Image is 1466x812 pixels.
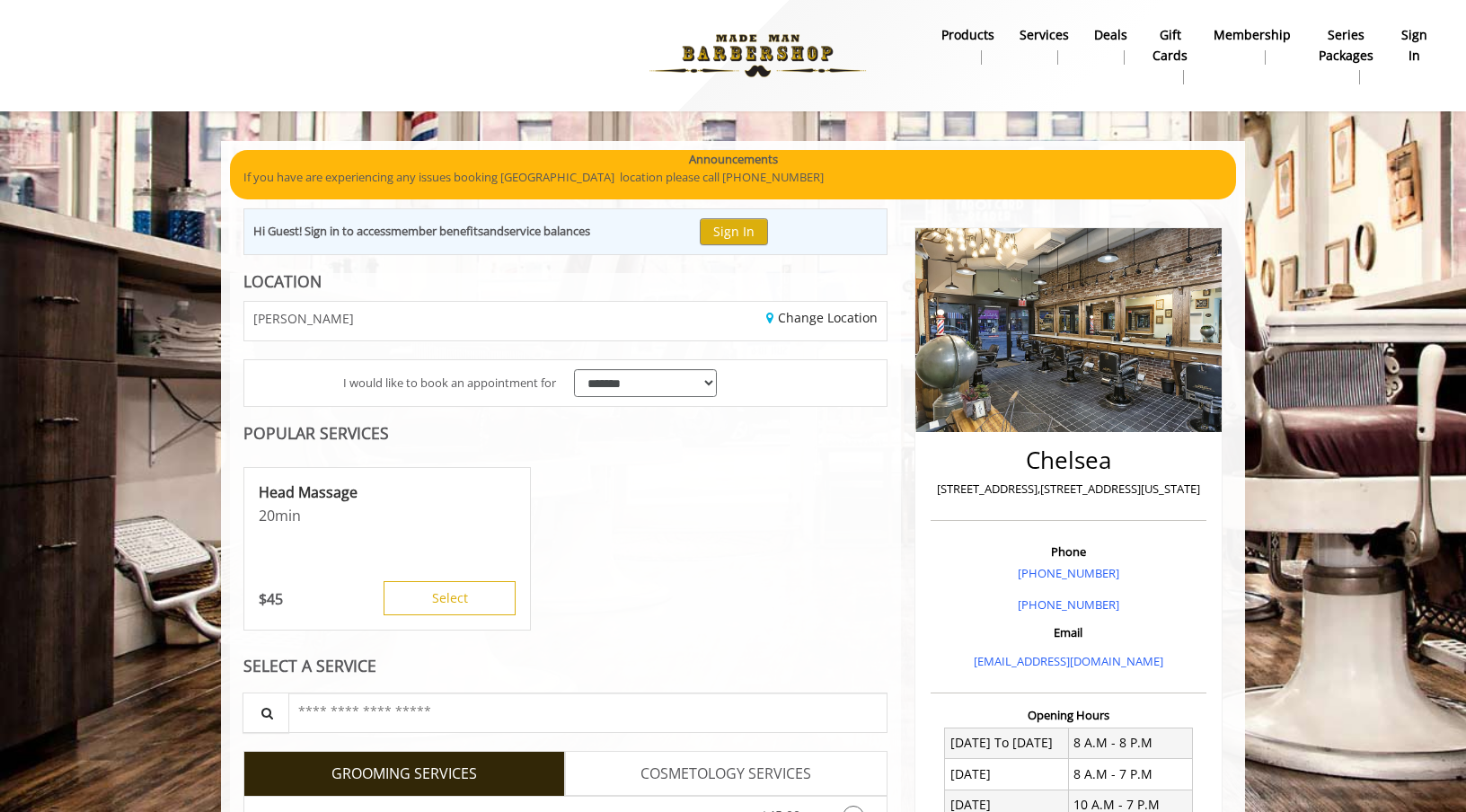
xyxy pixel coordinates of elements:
span: [PERSON_NAME] [253,312,354,325]
p: 20 [259,506,516,525]
button: Service Search [243,693,289,733]
div: Hi Guest! Sign in to access and [253,222,590,241]
b: products [941,25,994,45]
b: Deals [1094,25,1127,45]
td: [DATE] To [DATE] [945,728,1069,758]
a: DealsDeals [1082,22,1140,69]
p: If you have are experiencing any issues booking [GEOGRAPHIC_DATA] location please call [PHONE_NUM... [243,168,1223,187]
b: Announcements [689,150,778,169]
span: min [275,506,301,525]
td: 8 A.M - 8 P.M [1068,728,1192,758]
b: gift cards [1152,25,1188,66]
a: sign insign in [1389,22,1440,69]
button: Sign In [700,218,768,244]
h3: Phone [935,545,1202,558]
p: [STREET_ADDRESS],[STREET_ADDRESS][US_STATE] [935,480,1202,499]
p: 45 [259,589,283,609]
b: member benefits [391,223,483,239]
button: Select [384,581,516,615]
a: Gift cardsgift cards [1140,22,1201,89]
a: [PHONE_NUMBER] [1018,565,1119,581]
a: Series packagesSeries packages [1303,22,1389,89]
b: Services [1020,25,1069,45]
a: Productsproducts [929,22,1007,69]
span: $ [259,589,267,609]
p: Head Massage [259,482,516,502]
b: POPULAR SERVICES [243,422,389,444]
a: ServicesServices [1007,22,1082,69]
b: Series packages [1316,25,1376,66]
a: MembershipMembership [1201,22,1303,69]
b: Membership [1214,25,1291,45]
b: sign in [1401,25,1427,66]
b: service balances [504,223,590,239]
img: Made Man Barbershop logo [634,6,881,105]
h2: Chelsea [935,447,1202,473]
span: I would like to book an appointment for [343,374,556,393]
a: [EMAIL_ADDRESS][DOMAIN_NAME] [974,653,1163,669]
h3: Email [935,626,1202,639]
h3: Opening Hours [931,709,1206,721]
td: 8 A.M - 7 P.M [1068,759,1192,790]
span: GROOMING SERVICES [331,763,477,786]
div: SELECT A SERVICE [243,658,888,675]
span: COSMETOLOGY SERVICES [640,763,811,786]
a: [PHONE_NUMBER] [1018,596,1119,613]
td: [DATE] [945,759,1069,790]
a: Change Location [766,309,878,326]
b: LOCATION [243,270,322,292]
